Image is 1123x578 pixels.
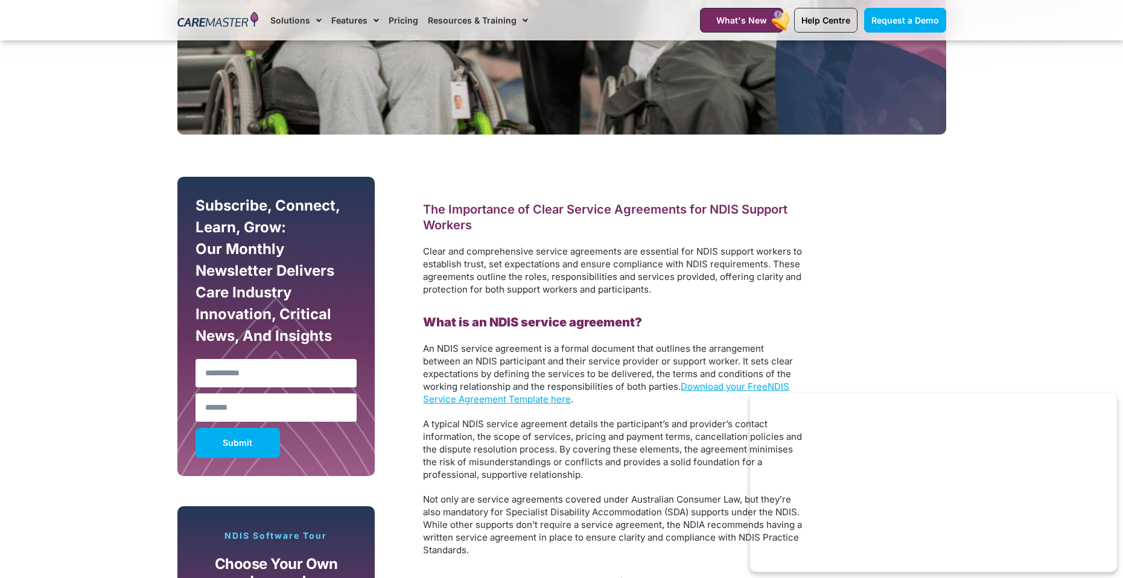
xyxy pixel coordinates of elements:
div: Subscribe, Connect, Learn, Grow: Our Monthly Newsletter Delivers Care Industry Innovation, Critic... [192,195,360,353]
p: . [423,342,803,405]
img: CareMaster Logo [177,11,259,30]
b: What is an NDIS service agreement? [423,315,642,329]
span: A typical NDIS service agreement details the participant’s and provider’s contact information, th... [423,418,802,480]
span: Request a Demo [871,15,939,25]
h2: The Importance of Clear Service Agreements for NDIS Support Workers [423,202,803,233]
span: Help Centre [801,15,850,25]
span: What's New [716,15,767,25]
a: What's New [700,8,783,33]
a: Help Centre [794,8,857,33]
span: Not only are service agreements covered under Australian Consumer Law, but they’re also mandatory... [423,494,802,556]
span: An NDIS service agreement is a formal document that outlines the arrangement between an NDIS part... [423,343,793,392]
iframe: Popup CTA [750,393,1117,572]
a: NDIS Service Agreement Template here [423,381,789,405]
p: NDIS Software Tour [189,530,363,541]
a: Request a Demo [864,8,946,33]
a: Download your Free [681,381,768,392]
span: Submit [223,440,252,446]
button: Submit [196,428,280,458]
span: Clear and comprehensive service agreements are essential for NDIS support workers to establish tr... [423,246,802,295]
